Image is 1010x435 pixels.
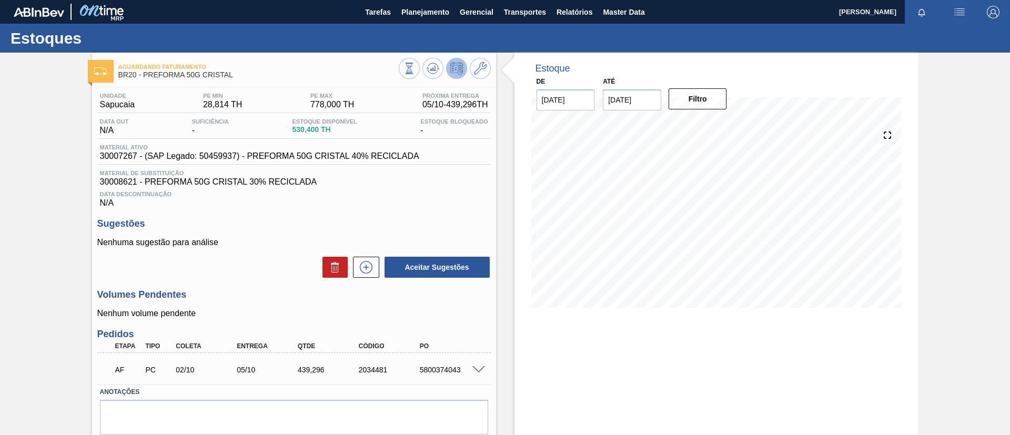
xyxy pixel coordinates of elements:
span: Data out [100,118,129,125]
div: Coleta [173,342,241,350]
span: Unidade [100,93,135,99]
button: Ir ao Master Data / Geral [470,58,491,79]
h1: Estoques [11,32,197,44]
span: Relatórios [557,6,592,18]
span: Aguardando Faturamento [118,64,399,70]
div: Aceitar Sugestões [379,256,491,279]
div: - [189,118,231,135]
span: Transportes [504,6,546,18]
input: dd/mm/yyyy [537,89,595,110]
p: Nenhum volume pendente [97,309,491,318]
span: Gerencial [460,6,493,18]
div: 439,296 [295,366,363,374]
button: Filtro [669,88,727,109]
div: PO [417,342,486,350]
p: Nenhuma sugestão para análise [97,238,491,247]
div: Estoque [536,63,570,74]
button: Atualizar Gráfico [422,58,443,79]
span: Suficiência [192,118,229,125]
span: 778,000 TH [310,100,354,109]
span: Sapucaia [100,100,135,109]
p: AF [115,366,142,374]
div: N/A [97,118,132,135]
div: Nova sugestão [348,257,379,278]
span: Estoque Bloqueado [420,118,488,125]
div: Pedido de Compra [143,366,174,374]
div: 02/10/2025 [173,366,241,374]
img: Ícone [94,67,107,75]
h3: Pedidos [97,329,491,340]
span: Planejamento [401,6,449,18]
span: 30007267 - (SAP Legado: 50459937) - PREFORMA 50G CRISTAL 40% RECICLADA [100,151,419,161]
div: Etapa [113,342,144,350]
div: Excluir Sugestões [317,257,348,278]
div: N/A [97,187,491,208]
div: Qtde [295,342,363,350]
span: Próxima Entrega [422,93,488,99]
span: 30008621 - PREFORMA 50G CRISTAL 30% RECICLADA [100,177,488,187]
label: De [537,78,546,85]
span: BR20 - PREFORMA 50G CRISTAL [118,71,399,79]
label: Até [603,78,615,85]
span: 05/10 - 439,296 TH [422,100,488,109]
span: Tarefas [365,6,391,18]
span: Master Data [603,6,644,18]
label: Anotações [100,385,488,400]
span: Data Descontinuação [100,191,488,197]
span: PE MAX [310,93,354,99]
img: TNhmsLtSVTkK8tSr43FrP2fwEKptu5GPRR3wAAAABJRU5ErkJggg== [14,7,64,17]
button: Visão Geral dos Estoques [399,58,420,79]
span: 530,400 TH [292,126,357,134]
div: 5800374043 [417,366,486,374]
div: Aguardando Faturamento [113,358,144,381]
button: Aceitar Sugestões [385,257,490,278]
img: Logout [987,6,999,18]
span: Estoque Disponível [292,118,357,125]
span: Material ativo [100,144,419,150]
div: Entrega [234,342,302,350]
button: Notificações [905,5,938,19]
div: - [418,118,490,135]
h3: Sugestões [97,218,491,229]
span: PE MIN [203,93,242,99]
img: userActions [953,6,966,18]
button: Desprogramar Estoque [446,58,467,79]
span: Material de Substituição [100,170,488,176]
span: 28,814 TH [203,100,242,109]
div: 2034481 [356,366,425,374]
div: 05/10/2025 [234,366,302,374]
h3: Volumes Pendentes [97,289,491,300]
input: dd/mm/yyyy [603,89,661,110]
div: Código [356,342,425,350]
div: Tipo [143,342,174,350]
